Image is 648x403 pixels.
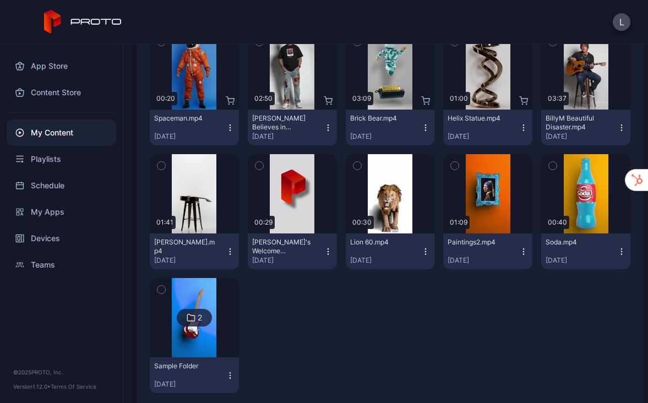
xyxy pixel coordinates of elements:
a: Content Store [7,79,116,106]
button: Brick Bear.mp4[DATE] [346,110,435,145]
div: [DATE] [546,132,617,141]
div: 2 [198,313,202,323]
button: [PERSON_NAME] Believes in Proto.mp4[DATE] [248,110,337,145]
button: Lion 60.mp4[DATE] [346,233,435,269]
div: [DATE] [546,256,617,265]
a: App Store [7,53,116,79]
span: Version 1.12.0 • [13,383,51,390]
a: Schedule [7,172,116,199]
div: [DATE] [252,132,324,141]
button: [PERSON_NAME].mp4[DATE] [150,233,239,269]
div: Sample Folder [154,362,215,371]
div: [DATE] [350,132,422,141]
div: Howie Mandel Believes in Proto.mp4 [252,114,313,132]
div: Lion 60.mp4 [350,238,411,247]
div: Brick Bear.mp4 [350,114,411,123]
a: Playlists [7,146,116,172]
div: Soda.mp4 [546,238,606,247]
div: [DATE] [448,132,519,141]
div: [DATE] [350,256,422,265]
button: L [613,13,630,31]
a: Devices [7,225,116,252]
div: Paintings2.mp4 [448,238,508,247]
div: [DATE] [154,256,226,265]
div: [DATE] [448,256,519,265]
div: BillyM Silhouette.mp4 [154,238,215,255]
button: Spaceman.mp4[DATE] [150,110,239,145]
button: BillyM Beautiful Disaster.mp4[DATE] [541,110,630,145]
div: BillyM Beautiful Disaster.mp4 [546,114,606,132]
a: Teams [7,252,116,278]
button: Soda.mp4[DATE] [541,233,630,269]
div: Spaceman.mp4 [154,114,215,123]
div: [DATE] [154,380,226,389]
div: [DATE] [154,132,226,141]
div: David's Welcome Video.mp4 [252,238,313,255]
div: © 2025 PROTO, Inc. [13,368,110,377]
a: My Apps [7,199,116,225]
button: Helix Statue.mp4[DATE] [443,110,532,145]
div: [DATE] [252,256,324,265]
div: Helix Statue.mp4 [448,114,508,123]
a: Terms Of Service [51,383,96,390]
a: My Content [7,119,116,146]
button: Sample Folder[DATE] [150,357,239,393]
button: [PERSON_NAME]'s Welcome Video.mp4[DATE] [248,233,337,269]
button: Paintings2.mp4[DATE] [443,233,532,269]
